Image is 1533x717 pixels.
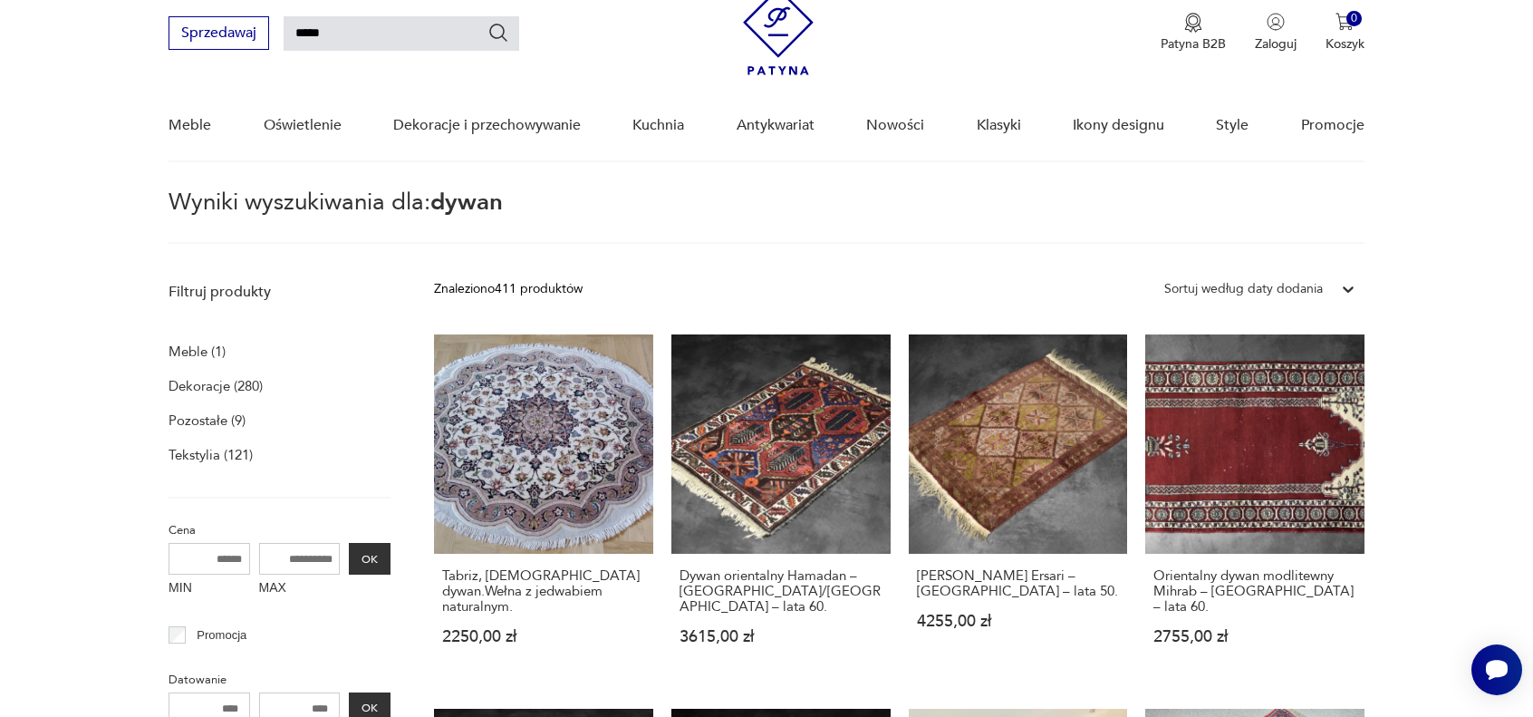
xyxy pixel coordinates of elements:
[917,614,1120,629] p: 4255,00 zł
[259,575,341,604] label: MAX
[169,339,226,364] a: Meble (1)
[1471,644,1522,695] iframe: Smartsupp widget button
[1073,91,1164,160] a: Ikony designu
[434,279,583,299] div: Znaleziono 411 produktów
[1326,13,1364,53] button: 0Koszyk
[1153,629,1356,644] p: 2755,00 zł
[737,91,815,160] a: Antykwariat
[169,28,269,41] a: Sprzedawaj
[1346,11,1362,26] div: 0
[1335,13,1354,31] img: Ikona koszyka
[1153,568,1356,615] h3: Orientalny dywan modlitewny Mihrab – [GEOGRAPHIC_DATA] – lata 60.
[977,91,1021,160] a: Klasyki
[169,670,390,690] p: Datowanie
[197,625,246,645] p: Promocja
[671,334,891,680] a: Dywan orientalny Hamadan – Persja/Iran – lata 60.Dywan orientalny Hamadan – [GEOGRAPHIC_DATA]/[GE...
[349,543,390,575] button: OK
[1184,13,1202,33] img: Ikona medalu
[487,22,509,44] button: Szukaj
[393,91,581,160] a: Dekoracje i przechowywanie
[1255,35,1297,53] p: Zaloguj
[169,442,253,468] a: Tekstylia (121)
[442,629,645,644] p: 2250,00 zł
[632,91,684,160] a: Kuchnia
[169,282,390,302] p: Filtruj produkty
[169,520,390,540] p: Cena
[866,91,924,160] a: Nowości
[909,334,1128,680] a: Dywan turkmeński Ersari – Afganistan – lata 50.[PERSON_NAME] Ersari – [GEOGRAPHIC_DATA] – lata 50...
[169,191,1364,244] p: Wyniki wyszukiwania dla:
[1161,35,1226,53] p: Patyna B2B
[169,16,269,50] button: Sprzedawaj
[1145,334,1364,680] a: Orientalny dywan modlitewny Mihrab – Pakistan – lata 60.Orientalny dywan modlitewny Mihrab – [GEO...
[434,334,653,680] a: Tabriz, irański dywan.Wełna z jedwabiem naturalnym.Tabriz, [DEMOGRAPHIC_DATA] dywan.Wełna z jedwa...
[680,629,882,644] p: 3615,00 zł
[169,373,263,399] a: Dekoracje (280)
[1267,13,1285,31] img: Ikonka użytkownika
[264,91,342,160] a: Oświetlenie
[1255,13,1297,53] button: Zaloguj
[169,408,246,433] a: Pozostałe (9)
[917,568,1120,599] h3: [PERSON_NAME] Ersari – [GEOGRAPHIC_DATA] – lata 50.
[680,568,882,615] h3: Dywan orientalny Hamadan – [GEOGRAPHIC_DATA]/[GEOGRAPHIC_DATA] – lata 60.
[1216,91,1249,160] a: Style
[1164,279,1323,299] div: Sortuj według daty dodania
[1161,13,1226,53] a: Ikona medaluPatyna B2B
[1326,35,1364,53] p: Koszyk
[1301,91,1364,160] a: Promocje
[442,568,645,615] h3: Tabriz, [DEMOGRAPHIC_DATA] dywan.Wełna z jedwabiem naturalnym.
[169,91,211,160] a: Meble
[169,575,250,604] label: MIN
[1161,13,1226,53] button: Patyna B2B
[430,186,503,218] span: dywan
